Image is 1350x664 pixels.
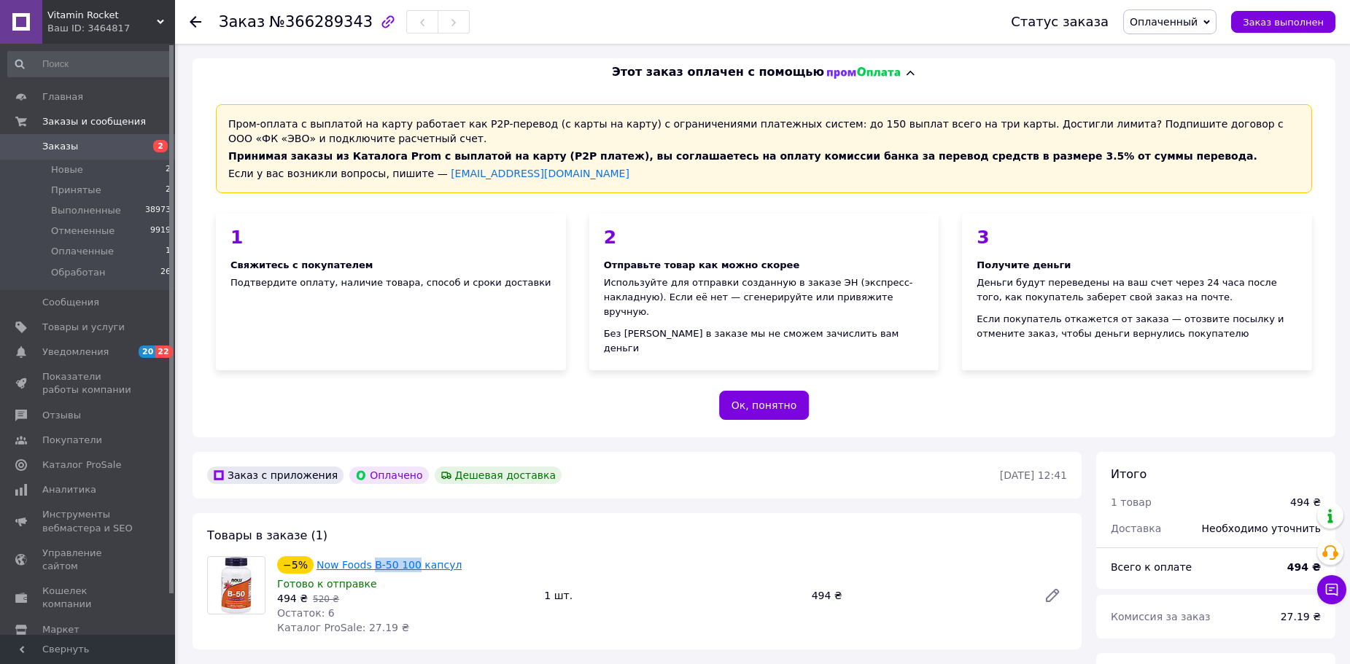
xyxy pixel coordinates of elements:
[42,508,135,534] span: Инструменты вебмастера и SEO
[451,168,629,179] a: [EMAIL_ADDRESS][DOMAIN_NAME]
[219,13,265,31] span: Заказ
[277,622,409,633] span: Каталог ProSale: 27.19 ₴
[230,228,551,246] div: 1
[42,623,79,636] span: Маркет
[51,224,115,238] span: Отмененные
[1290,495,1321,509] div: 494 ₴
[719,391,810,420] button: Ок, понятно
[42,434,102,447] span: Покупатели
[277,593,308,604] span: 494 ₴
[166,163,171,176] span: 2
[216,104,1312,193] div: Пром-оплата с выплатой на карту работает как P2P-перевод (с карты на карту) с ограничениями плате...
[1111,611,1211,622] span: Комиссия за заказ
[51,163,83,176] span: Новые
[42,370,135,397] span: Показатели работы компании
[150,224,171,238] span: 9919
[277,607,335,619] span: Остаток: 6
[1231,11,1335,33] button: Заказ выполнен
[160,266,171,279] span: 26
[1111,561,1192,573] span: Всего к оплате
[42,140,78,153] span: Заказы
[977,312,1297,341] div: Если покупатель откажется от заказа — отозвите посылку и отмените заказ, чтобы деньги вернулись п...
[228,166,1300,181] div: Если у вас возникли вопросы, пишите —
[604,259,800,270] span: Отправьте товар как можно скорее
[1287,561,1321,573] b: 494 ₴
[1281,611,1321,622] span: 27.19 ₴
[1038,581,1067,610] a: Редактировать
[538,585,805,606] div: 1 шт.
[51,245,114,258] span: Оплаченные
[207,528,327,542] span: Товары в заказе (1)
[166,245,171,258] span: 1
[1111,496,1152,508] span: 1 товар
[42,321,125,334] span: Товары и услуги
[42,296,99,309] span: Сообщения
[806,585,1032,606] div: 494 ₴
[221,557,252,614] img: Now Foods B-50 100 капсул
[435,466,562,484] div: Дешевая доставка
[1317,575,1346,604] button: Чат с покупателем
[51,184,101,197] span: Принятые
[1111,523,1161,534] span: Доставка
[230,259,373,270] span: Свяжитесь с покупателем
[977,228,1297,246] div: 3
[166,184,171,197] span: 2
[977,259,1071,270] span: Получите деньги
[42,409,81,422] span: Отзывы
[42,547,135,573] span: Управление сайтом
[604,327,925,356] div: Без [PERSON_NAME] в заказе мы не сможем зачислить вам деньги
[7,51,172,77] input: Поиск
[1130,16,1198,28] span: Оплаченный
[277,578,377,590] span: Готово к отправке
[1011,15,1109,29] div: Статус заказа
[317,559,462,571] a: Now Foods B-50 100 капсул
[216,214,566,370] div: Подтвердите оплату, наличие товара, способ и сроки доставки
[277,556,314,574] div: −5%
[155,345,172,358] span: 22
[51,266,105,279] span: Обработан
[145,204,171,217] span: 38973
[1000,469,1067,481] time: [DATE] 12:41
[42,585,135,611] span: Кошелек компании
[269,13,373,31] span: №366289343
[42,458,121,472] span: Каталог ProSale
[207,466,344,484] div: Заказ с приложения
[42,483,96,496] span: Аналитика
[977,276,1297,305] div: Деньги будут переведены на ваш счет через 24 часа после того, как покупатель заберет свой заказ н...
[604,276,925,319] div: Используйте для отправки созданную в заказе ЭН (экспресс-накладную). Если её нет — сгенерируйте и...
[47,22,175,35] div: Ваш ID: 3464817
[42,90,83,103] span: Главная
[139,345,155,358] span: 20
[42,115,146,128] span: Заказы и сообщения
[51,204,121,217] span: Выполненные
[612,64,824,81] span: Этот заказ оплачен с помощью
[1243,17,1324,28] span: Заказ выполнен
[153,140,168,152] span: 2
[313,594,339,604] span: 520 ₴
[1111,467,1147,481] span: Итого
[604,228,925,246] div: 2
[349,466,428,484] div: Оплачено
[1193,512,1330,544] div: Необходимо уточнить
[190,15,201,29] div: Вернуться назад
[42,345,109,359] span: Уведомления
[228,150,1257,162] span: Принимая заказы из Каталога Prom с выплатой на карту (P2P платеж), вы соглашаетесь на оплату коми...
[47,9,157,22] span: Vitamin Rocket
